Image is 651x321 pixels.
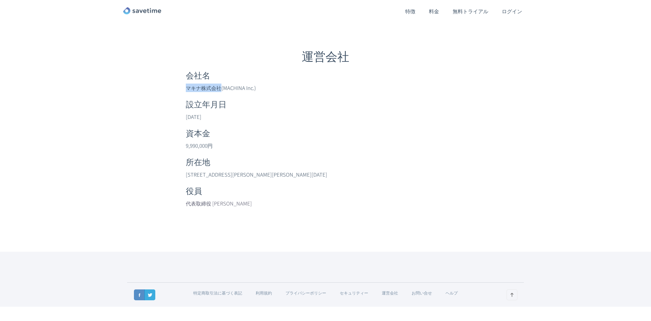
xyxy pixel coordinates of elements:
h3: 役員 [186,185,465,196]
p: [STREET_ADDRESS][PERSON_NAME][PERSON_NAME][DATE] [186,170,465,179]
a: お問い合せ [412,290,432,296]
a: プライバシーポリシー [285,290,326,296]
a: ログイン [495,3,529,19]
p: [DATE] [186,112,465,121]
h3: 資本金 [186,128,465,138]
a: 特徴 [398,3,422,19]
a: 利用規約 [256,290,272,296]
a: セキュリティー [340,290,368,296]
h3: 会社名 [186,70,465,80]
h2: 運営会社 [186,48,465,63]
h3: 設立年月日 [186,99,465,109]
h3: 所在地 [186,157,465,167]
p: 9,990,000円 [186,141,465,150]
p: マキナ株式会社(MACHINA Inc.) [186,84,465,92]
a: ヘルプ [446,290,458,296]
a: 料金 [422,3,446,19]
a: 特定商取引法に基づく表記 [193,290,242,296]
a: home [122,4,162,19]
a: 無料トライアル [446,3,495,19]
a: 運営会社 [382,290,398,296]
p: 代表取締役 [PERSON_NAME] [186,199,465,208]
